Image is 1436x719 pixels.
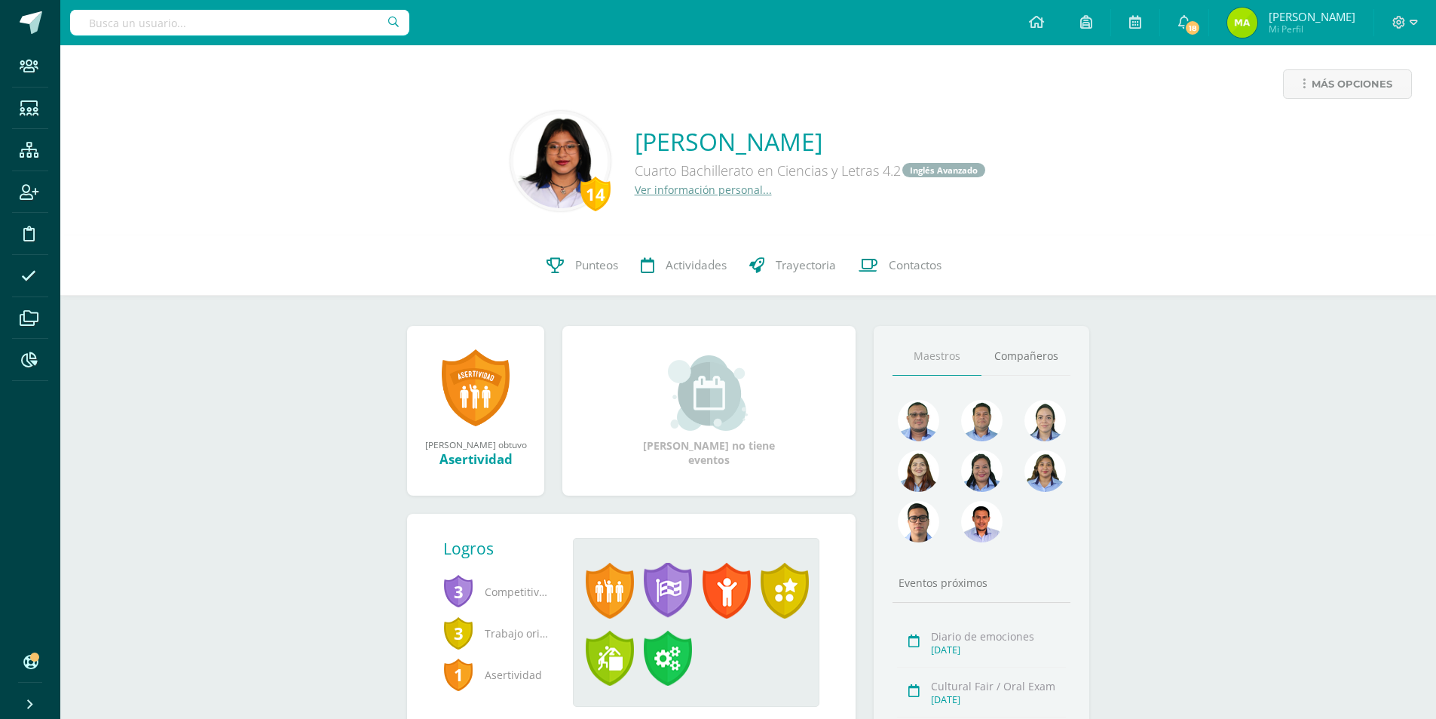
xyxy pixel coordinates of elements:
[443,654,549,696] span: Asertividad
[931,644,1066,656] div: [DATE]
[422,438,529,450] div: [PERSON_NAME] obtuvo
[443,657,473,692] span: 1
[580,177,611,211] div: 14
[634,355,785,467] div: [PERSON_NAME] no tiene eventos
[1283,69,1412,99] a: Más opciones
[898,400,939,441] img: 99962f3fa423c9b8099341731b303440.png
[668,355,750,431] img: event_small.png
[1312,70,1392,98] span: Más opciones
[635,183,772,197] a: Ver información personal...
[776,257,836,273] span: Trayectoria
[635,125,987,158] a: [PERSON_NAME]
[1024,400,1066,441] img: 375aecfb130304131abdbe7791f44736.png
[1227,8,1257,38] img: 6b1e82ac4bc77c91773989d943013bd5.png
[443,538,561,559] div: Logros
[931,679,1066,693] div: Cultural Fair / Oral Exam
[443,613,549,654] span: Trabajo original
[961,501,1003,542] img: cc0c97458428ff7fb5cd31c6f23e5075.png
[422,450,529,468] div: Asertividad
[1184,20,1201,36] span: 18
[443,571,549,613] span: Competitividad
[893,337,981,376] a: Maestros
[443,616,473,650] span: 3
[738,235,847,296] a: Trayectoria
[902,163,985,177] a: Inglés Avanzado
[898,501,939,542] img: b3275fa016b95109afc471d3b448d7ac.png
[1269,9,1355,24] span: [PERSON_NAME]
[931,693,1066,706] div: [DATE]
[889,257,942,273] span: Contactos
[847,235,953,296] a: Contactos
[513,114,608,208] img: 1fe8f268143df45087eecf8020b3b456.png
[981,337,1070,376] a: Compañeros
[961,400,1003,441] img: 2ac039123ac5bd71a02663c3aa063ac8.png
[443,574,473,609] span: 3
[1024,450,1066,492] img: 72fdff6db23ea16c182e3ba03ce826f1.png
[961,450,1003,492] img: 4a7f7f1a360f3d8e2a3425f4c4febaf9.png
[893,576,1070,590] div: Eventos próximos
[898,450,939,492] img: a9adb280a5deb02de052525b0213cdb9.png
[70,10,409,35] input: Busca un usuario...
[635,158,987,183] div: Cuarto Bachillerato en Ciencias y Letras 4.2
[575,257,618,273] span: Punteos
[629,235,738,296] a: Actividades
[1269,23,1355,35] span: Mi Perfil
[931,629,1066,644] div: Diario de emociones
[535,235,629,296] a: Punteos
[666,257,727,273] span: Actividades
